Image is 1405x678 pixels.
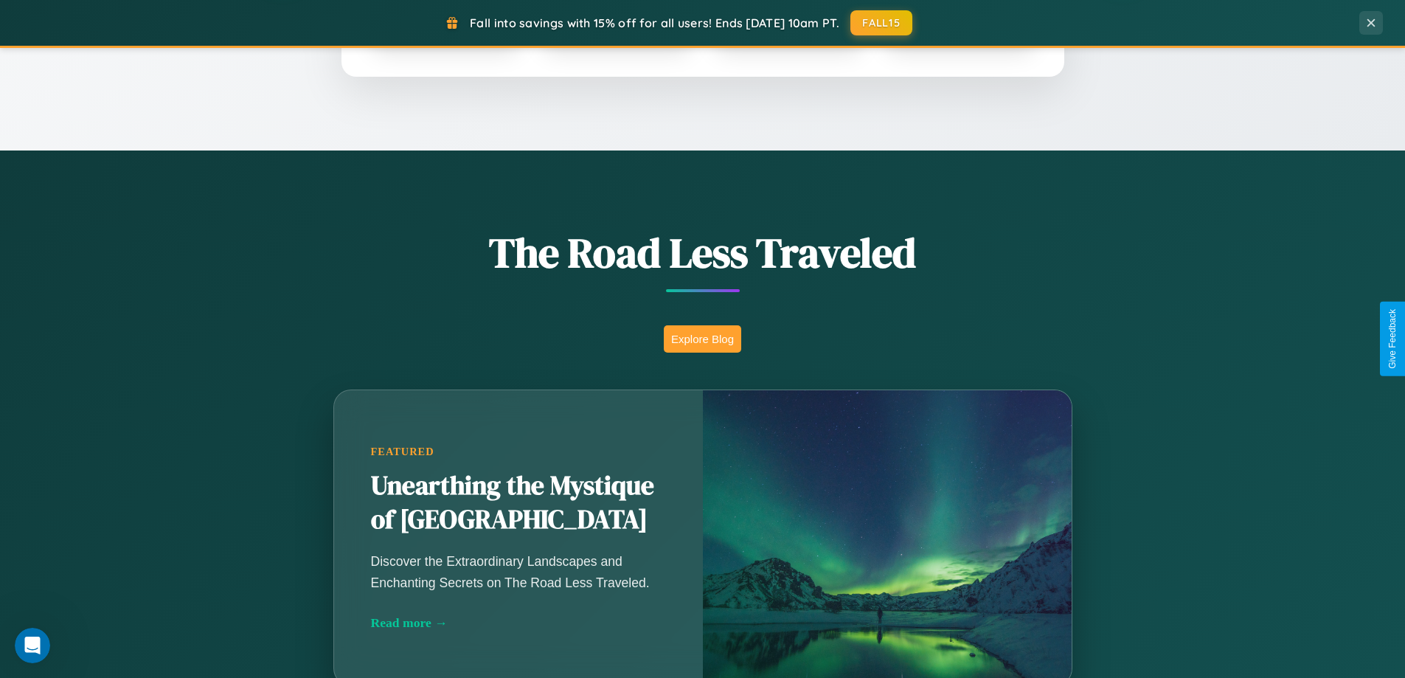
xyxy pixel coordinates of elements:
div: Read more → [371,615,666,631]
div: Give Feedback [1387,309,1398,369]
button: Explore Blog [664,325,741,353]
div: Featured [371,446,666,458]
button: FALL15 [850,10,912,35]
h1: The Road Less Traveled [260,224,1145,281]
h2: Unearthing the Mystique of [GEOGRAPHIC_DATA] [371,469,666,537]
span: Fall into savings with 15% off for all users! Ends [DATE] 10am PT. [470,15,839,30]
iframe: Intercom live chat [15,628,50,663]
p: Discover the Extraordinary Landscapes and Enchanting Secrets on The Road Less Traveled. [371,551,666,592]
